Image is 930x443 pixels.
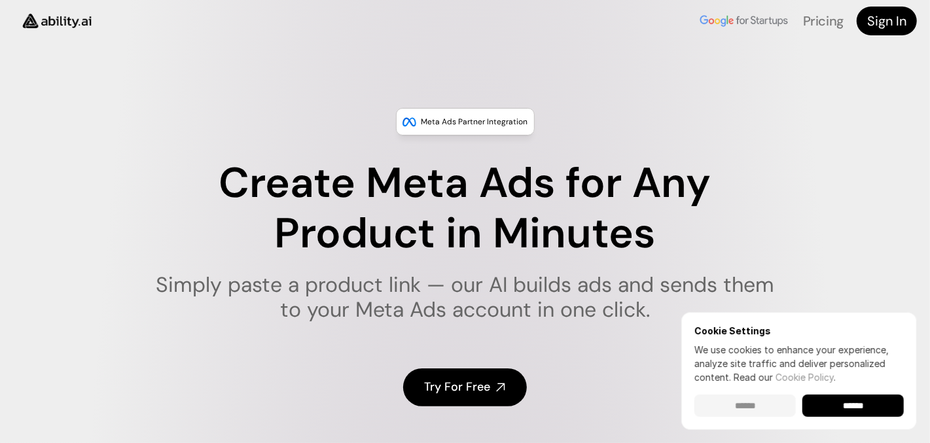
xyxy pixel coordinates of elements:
[776,372,834,383] a: Cookie Policy
[803,12,844,29] a: Pricing
[867,12,906,30] h4: Sign In
[421,115,528,128] p: Meta Ads Partner Integration
[857,7,917,35] a: Sign In
[147,272,783,323] h1: Simply paste a product link — our AI builds ads and sends them to your Meta Ads account in one cl...
[403,368,527,406] a: Try For Free
[424,379,490,395] h4: Try For Free
[147,158,783,259] h1: Create Meta Ads for Any Product in Minutes
[694,343,904,384] p: We use cookies to enhance your experience, analyze site traffic and deliver personalized content.
[694,325,904,336] h6: Cookie Settings
[734,372,836,383] span: Read our .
